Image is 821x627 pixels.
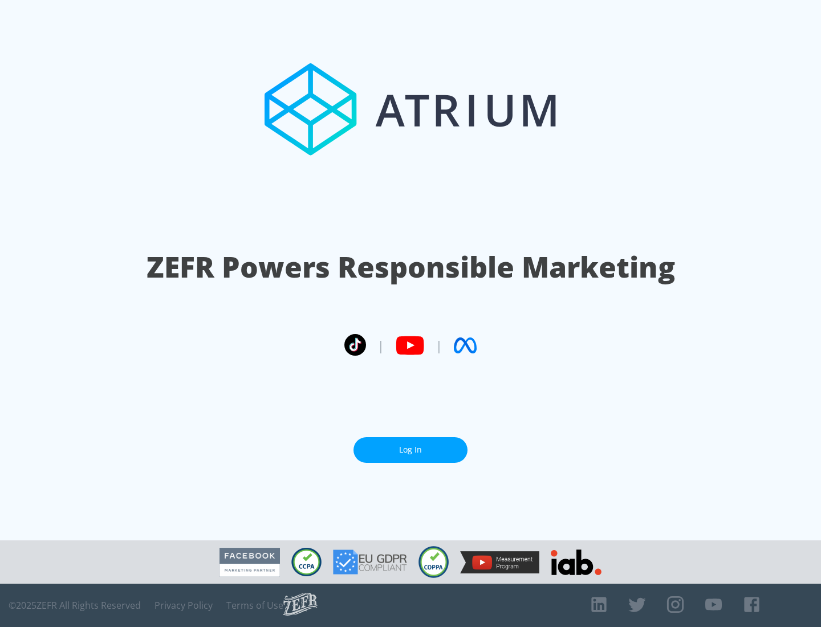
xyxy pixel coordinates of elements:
a: Log In [353,437,468,463]
a: Privacy Policy [155,600,213,611]
img: Facebook Marketing Partner [220,548,280,577]
a: Terms of Use [226,600,283,611]
img: COPPA Compliant [418,546,449,578]
img: IAB [551,549,601,575]
img: GDPR Compliant [333,549,407,575]
span: | [377,337,384,354]
img: YouTube Measurement Program [460,551,539,573]
span: | [436,337,442,354]
img: CCPA Compliant [291,548,322,576]
span: © 2025 ZEFR All Rights Reserved [9,600,141,611]
h1: ZEFR Powers Responsible Marketing [147,247,675,287]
